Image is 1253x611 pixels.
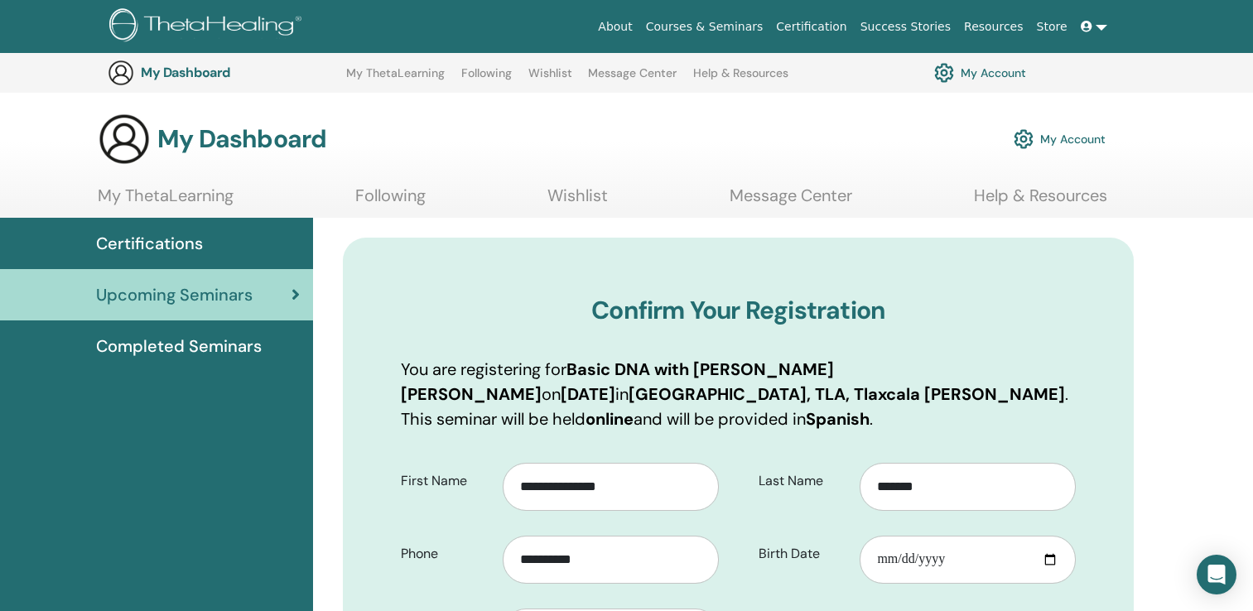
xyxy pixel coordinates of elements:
p: You are registering for on in . This seminar will be held and will be provided in . [401,357,1076,431]
label: Phone [388,538,503,570]
label: Birth Date [746,538,860,570]
a: Help & Resources [974,185,1107,218]
a: Following [461,66,512,93]
a: Courses & Seminars [639,12,770,42]
a: Resources [957,12,1030,42]
span: Completed Seminars [96,334,262,358]
a: My ThetaLearning [346,66,445,93]
img: generic-user-icon.jpg [108,60,134,86]
img: cog.svg [1014,125,1034,153]
a: About [591,12,639,42]
b: [DATE] [561,383,615,405]
a: Wishlist [528,66,572,93]
label: First Name [388,465,503,497]
a: My Account [934,59,1026,87]
span: Upcoming Seminars [96,282,253,307]
a: Message Center [588,66,677,93]
a: Store [1030,12,1074,42]
a: My ThetaLearning [98,185,234,218]
h3: Confirm Your Registration [401,296,1076,325]
a: Help & Resources [693,66,788,93]
a: Message Center [730,185,852,218]
a: Following [355,185,426,218]
a: My Account [1014,121,1106,157]
h3: My Dashboard [157,124,326,154]
b: [GEOGRAPHIC_DATA], TLA, Tlaxcala [PERSON_NAME] [629,383,1065,405]
a: Certification [769,12,853,42]
img: logo.png [109,8,307,46]
b: Basic DNA with [PERSON_NAME] [PERSON_NAME] [401,358,834,405]
b: online [586,408,634,430]
img: cog.svg [934,59,954,87]
b: Spanish [806,408,870,430]
span: Certifications [96,231,203,256]
img: generic-user-icon.jpg [98,113,151,166]
h3: My Dashboard [141,65,306,80]
a: Wishlist [547,185,608,218]
a: Success Stories [854,12,957,42]
div: Open Intercom Messenger [1197,555,1236,594]
label: Last Name [746,465,860,497]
